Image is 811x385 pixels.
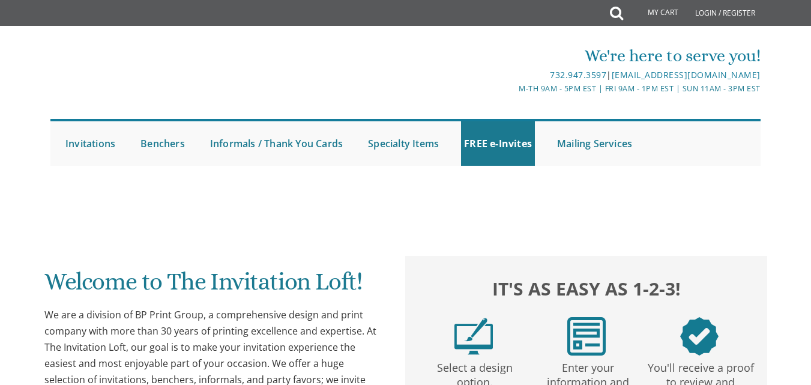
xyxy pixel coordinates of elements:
div: We're here to serve you! [288,44,761,68]
div: M-Th 9am - 5pm EST | Fri 9am - 1pm EST | Sun 11am - 3pm EST [288,82,761,95]
img: step1.png [454,317,493,356]
a: [EMAIL_ADDRESS][DOMAIN_NAME] [612,69,761,80]
a: Benchers [137,121,188,166]
img: step3.png [680,317,719,356]
a: Informals / Thank You Cards [207,121,346,166]
div: | [288,68,761,82]
h2: It's as easy as 1-2-3! [417,276,756,302]
a: Specialty Items [365,121,442,166]
a: Invitations [62,121,118,166]
a: Mailing Services [554,121,635,166]
a: FREE e-Invites [461,121,535,166]
img: step2.png [567,317,606,356]
a: 732.947.3597 [550,69,606,80]
a: My Cart [622,1,687,25]
h1: Welcome to The Invitation Loft! [44,268,383,304]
